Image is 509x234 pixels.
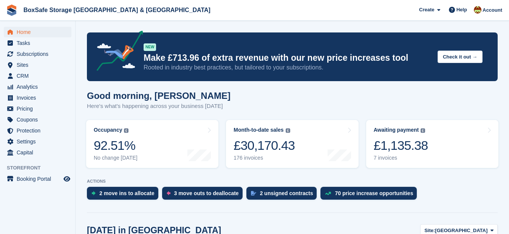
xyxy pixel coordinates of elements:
a: menu [4,38,71,48]
div: 2 move ins to allocate [99,190,155,196]
a: menu [4,174,71,184]
p: Here's what's happening across your business [DATE] [87,102,231,111]
span: Home [17,27,62,37]
div: Occupancy [94,127,122,133]
span: Subscriptions [17,49,62,59]
img: icon-info-grey-7440780725fd019a000dd9b08b2336e03edf1995a4989e88bcd33f0948082b44.svg [421,128,425,133]
div: £30,170.43 [234,138,295,153]
p: ACTIONS [87,179,498,184]
a: menu [4,92,71,103]
div: Month-to-date sales [234,127,283,133]
a: menu [4,82,71,92]
span: Storefront [7,164,75,172]
img: contract_signature_icon-13c848040528278c33f63329250d36e43548de30e8caae1d1a13099fd9432cc5.svg [251,191,256,196]
span: Protection [17,125,62,136]
span: Pricing [17,103,62,114]
span: Booking Portal [17,174,62,184]
img: price-adjustments-announcement-icon-8257ccfd72463d97f412b2fc003d46551f7dbcb40ab6d574587a9cd5c0d94... [90,31,143,74]
a: menu [4,136,71,147]
div: Awaiting payment [374,127,419,133]
img: icon-info-grey-7440780725fd019a000dd9b08b2336e03edf1995a4989e88bcd33f0948082b44.svg [124,128,128,133]
h1: Good morning, [PERSON_NAME] [87,91,231,101]
span: Tasks [17,38,62,48]
img: stora-icon-8386f47178a22dfd0bd8f6a31ec36ba5ce8667c1dd55bd0f319d3a0aa187defe.svg [6,5,17,16]
span: Settings [17,136,62,147]
span: Analytics [17,82,62,92]
img: move_ins_to_allocate_icon-fdf77a2bb77ea45bf5b3d319d69a93e2d87916cf1d5bf7949dd705db3b84f3ca.svg [91,191,96,196]
div: 7 invoices [374,155,428,161]
p: Make £713.96 of extra revenue with our new price increases tool [144,52,432,63]
a: Awaiting payment £1,135.38 7 invoices [366,120,498,168]
div: NEW [144,43,156,51]
p: Rooted in industry best practices, but tailored to your subscriptions. [144,63,432,72]
span: Help [456,6,467,14]
div: No change [DATE] [94,155,138,161]
button: Check it out → [438,51,483,63]
a: menu [4,147,71,158]
span: Capital [17,147,62,158]
a: menu [4,114,71,125]
a: menu [4,71,71,81]
a: BoxSafe Storage [GEOGRAPHIC_DATA] & [GEOGRAPHIC_DATA] [20,4,214,16]
div: 2 unsigned contracts [260,190,313,196]
div: 3 move outs to deallocate [174,190,239,196]
img: move_outs_to_deallocate_icon-f764333ba52eb49d3ac5e1228854f67142a1ed5810a6f6cc68b1a99e826820c5.svg [167,191,170,196]
span: Account [483,6,502,14]
a: Occupancy 92.51% No change [DATE] [86,120,218,168]
span: CRM [17,71,62,81]
a: 3 move outs to deallocate [162,187,246,203]
span: Create [419,6,434,14]
a: 2 move ins to allocate [87,187,162,203]
div: 70 price increase opportunities [335,190,413,196]
a: menu [4,49,71,59]
a: menu [4,27,71,37]
a: menu [4,103,71,114]
a: Month-to-date sales £30,170.43 176 invoices [226,120,358,168]
a: 70 price increase opportunities [320,187,421,203]
div: 92.51% [94,138,138,153]
a: menu [4,60,71,70]
span: Coupons [17,114,62,125]
a: Preview store [62,174,71,183]
span: Invoices [17,92,62,103]
a: menu [4,125,71,136]
div: 176 invoices [234,155,295,161]
img: price_increase_opportunities-93ffe204e8149a01c8c9dc8f82e8f89637d9d84a8eef4429ea346261dce0b2c0.svg [325,192,331,195]
span: Sites [17,60,62,70]
img: Kim [474,6,481,14]
img: icon-info-grey-7440780725fd019a000dd9b08b2336e03edf1995a4989e88bcd33f0948082b44.svg [286,128,290,133]
a: 2 unsigned contracts [246,187,321,203]
div: £1,135.38 [374,138,428,153]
